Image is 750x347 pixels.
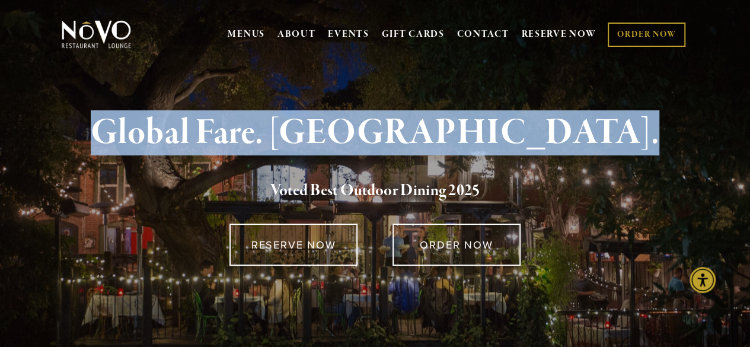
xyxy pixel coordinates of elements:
strong: Global Fare. [GEOGRAPHIC_DATA]. [91,110,659,155]
a: ABOUT [277,28,316,40]
a: MENUS [228,28,265,40]
a: CONTACT [457,23,509,46]
div: Accessibility Menu [690,267,716,293]
a: RESERVE NOW [229,224,358,266]
a: ORDER NOW [608,23,685,47]
a: EVENTS [328,28,369,40]
a: GIFT CARDS [382,23,445,46]
a: RESERVE NOW [521,23,596,46]
a: Voted Best Outdoor Dining 202 [270,180,472,203]
img: Novo Restaurant &amp; Lounge [59,20,133,49]
a: ORDER NOW [392,224,521,266]
h2: 5 [78,179,672,203]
